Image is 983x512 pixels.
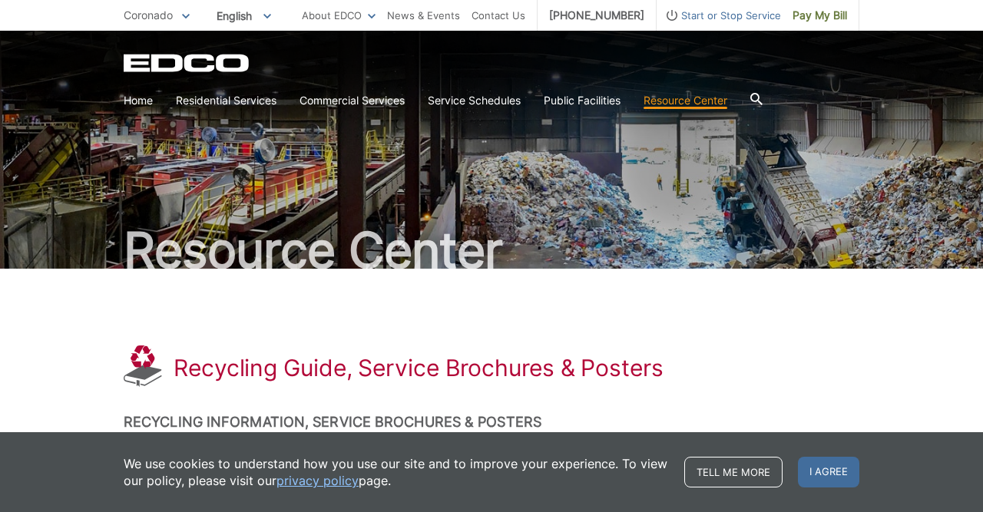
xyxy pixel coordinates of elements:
span: English [205,3,283,28]
h1: Recycling Guide, Service Brochures & Posters [174,354,664,382]
span: Pay My Bill [793,7,847,24]
a: Public Facilities [544,92,621,109]
a: News & Events [387,7,460,24]
span: Coronado [124,8,173,21]
a: Tell me more [684,457,783,487]
a: privacy policy [276,472,359,489]
h2: Resource Center [124,226,859,275]
a: Service Schedules [428,92,521,109]
a: Commercial Services [300,92,405,109]
a: EDCD logo. Return to the homepage. [124,54,251,72]
a: Resource Center [644,92,727,109]
h2: Recycling Information, Service Brochures & Posters [124,414,859,431]
p: We use cookies to understand how you use our site and to improve your experience. To view our pol... [124,455,669,489]
a: Contact Us [472,7,525,24]
a: Residential Services [176,92,276,109]
a: About EDCO [302,7,376,24]
span: I agree [798,457,859,487]
a: Home [124,92,153,109]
